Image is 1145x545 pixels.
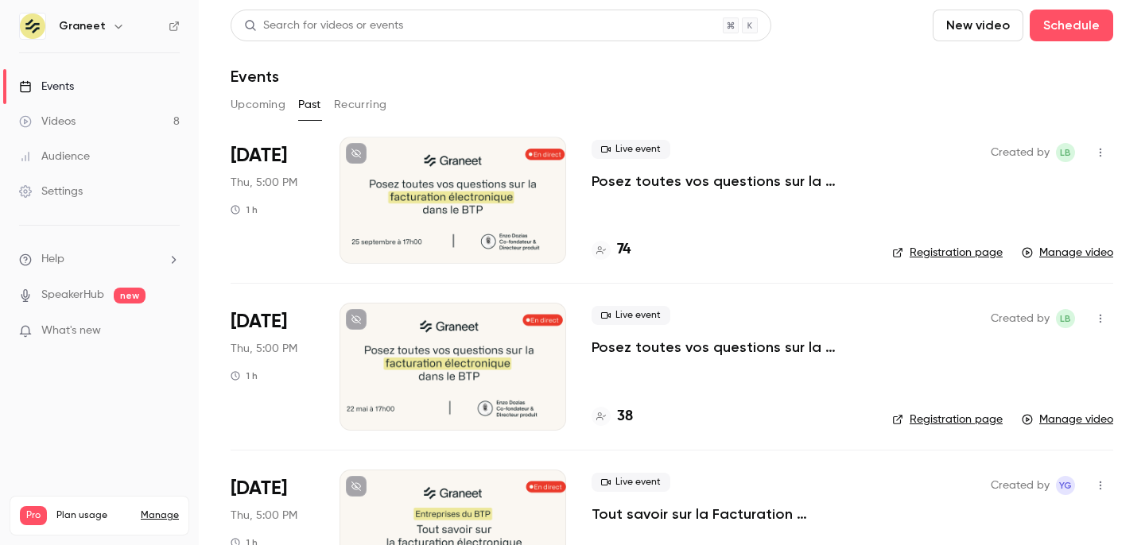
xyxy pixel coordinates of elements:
[592,172,867,191] a: Posez toutes vos questions sur la facturation électronique dans le BTP !
[231,143,287,168] span: [DATE]
[1022,412,1113,427] a: Manage video
[592,406,633,427] a: 38
[59,18,106,34] h6: Graneet
[231,508,297,524] span: Thu, 5:00 PM
[231,92,285,118] button: Upcoming
[1059,476,1072,495] span: YG
[592,338,867,357] a: Posez toutes vos questions sur la facturation électronique dans le BTP !
[991,309,1050,328] span: Created by
[592,140,670,159] span: Live event
[19,149,90,164] div: Audience
[1060,143,1071,162] span: LB
[231,137,314,264] div: Sep 25 Thu, 5:00 PM (Europe/Paris)
[892,245,1003,261] a: Registration page
[231,175,297,191] span: Thu, 5:00 PM
[231,303,314,430] div: May 22 Thu, 5:00 PM (Europe/Paris)
[991,143,1050,162] span: Created by
[19,184,83,199] div: Settings
[1056,143,1075,162] span: Louis Bonte
[1056,476,1075,495] span: Yvan Guyot
[20,506,47,525] span: Pro
[592,239,631,261] a: 74
[41,287,104,303] a: SpeakerHub
[244,17,403,34] div: Search for videos or events
[991,476,1050,495] span: Created by
[592,504,867,524] a: Tout savoir sur la Facturation électronique dans le BTP !
[231,476,287,501] span: [DATE]
[20,14,45,39] img: Graneet
[1056,309,1075,328] span: Louis Bonte
[19,79,74,95] div: Events
[1022,245,1113,261] a: Manage video
[231,67,279,86] h1: Events
[592,306,670,325] span: Live event
[334,92,387,118] button: Recurring
[231,309,287,334] span: [DATE]
[1030,10,1113,41] button: Schedule
[161,324,180,338] iframe: Noticeable Trigger
[141,509,179,522] a: Manage
[592,473,670,492] span: Live event
[114,288,146,303] span: new
[617,406,633,427] h4: 38
[19,251,180,268] li: help-dropdown-opener
[41,251,64,268] span: Help
[19,114,76,129] div: Videos
[231,369,258,382] div: 1 h
[56,509,131,522] span: Plan usage
[298,92,321,118] button: Past
[933,10,1023,41] button: New video
[617,239,631,261] h4: 74
[231,341,297,357] span: Thu, 5:00 PM
[1060,309,1071,328] span: LB
[231,203,258,216] div: 1 h
[892,412,1003,427] a: Registration page
[41,323,101,339] span: What's new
